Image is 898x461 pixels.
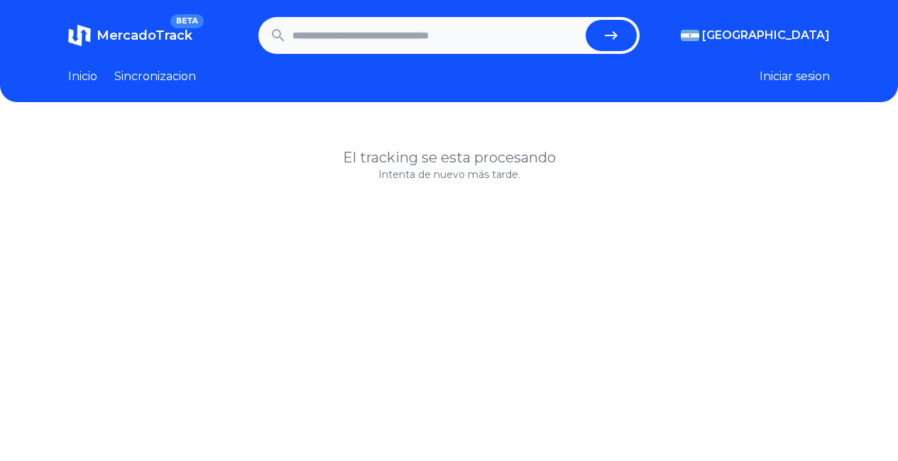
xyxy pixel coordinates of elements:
span: MercadoTrack [97,28,192,43]
img: MercadoTrack [68,24,91,47]
span: [GEOGRAPHIC_DATA] [702,27,830,44]
span: BETA [170,14,204,28]
button: Iniciar sesion [760,68,830,85]
p: Intenta de nuevo más tarde. [68,167,830,182]
a: Sincronizacion [114,68,196,85]
h1: El tracking se esta procesando [68,148,830,167]
a: Inicio [68,68,97,85]
img: Argentina [681,30,699,41]
a: MercadoTrackBETA [68,24,192,47]
button: [GEOGRAPHIC_DATA] [681,27,830,44]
